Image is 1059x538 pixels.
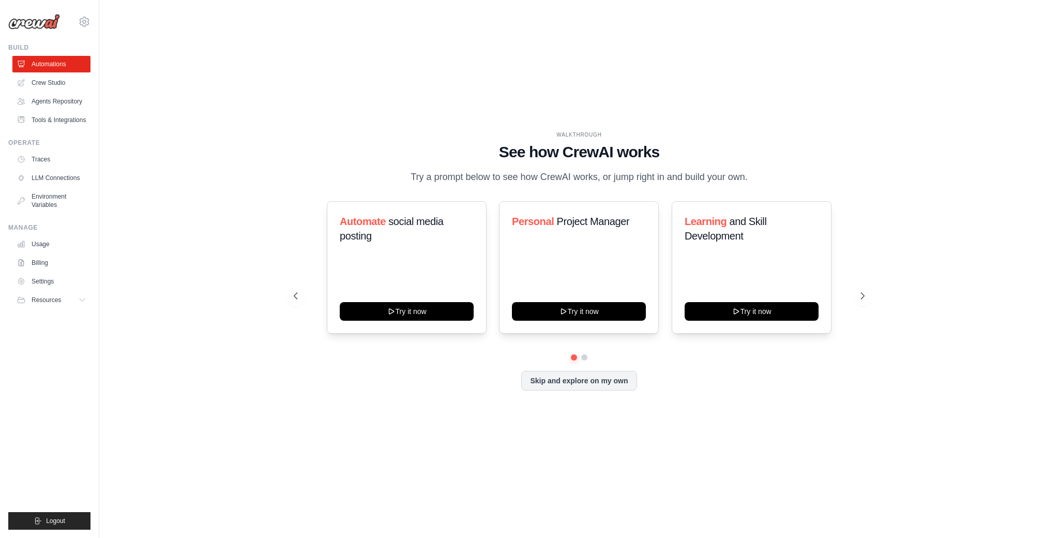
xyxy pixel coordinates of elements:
[340,302,474,321] button: Try it now
[405,170,753,185] p: Try a prompt below to see how CrewAI works, or jump right in and build your own.
[557,216,630,227] span: Project Manager
[8,223,90,232] div: Manage
[685,216,727,227] span: Learning
[512,216,554,227] span: Personal
[12,112,90,128] a: Tools & Integrations
[8,43,90,52] div: Build
[12,56,90,72] a: Automations
[12,151,90,168] a: Traces
[32,296,61,304] span: Resources
[1007,488,1059,538] iframe: Chat Widget
[294,143,865,161] h1: See how CrewAI works
[12,170,90,186] a: LLM Connections
[294,131,865,139] div: WALKTHROUGH
[685,216,766,242] span: and Skill Development
[8,139,90,147] div: Operate
[46,517,65,525] span: Logout
[8,14,60,29] img: Logo
[340,216,386,227] span: Automate
[340,216,444,242] span: social media posting
[8,512,90,530] button: Logout
[521,371,637,391] button: Skip and explore on my own
[12,188,90,213] a: Environment Variables
[12,255,90,271] a: Billing
[12,93,90,110] a: Agents Repository
[12,273,90,290] a: Settings
[12,292,90,308] button: Resources
[12,74,90,91] a: Crew Studio
[12,236,90,252] a: Usage
[685,302,819,321] button: Try it now
[512,302,646,321] button: Try it now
